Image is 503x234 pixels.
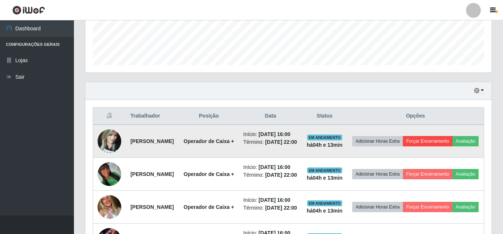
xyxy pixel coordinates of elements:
[265,139,297,145] time: [DATE] 22:00
[307,208,343,214] strong: há 04 h e 13 min
[239,108,302,125] th: Data
[352,202,403,212] button: Adicionar Horas Extra
[243,204,298,212] li: Término:
[265,205,297,211] time: [DATE] 22:00
[184,171,234,177] strong: Operador de Caixa +
[126,108,179,125] th: Trabalhador
[302,108,347,125] th: Status
[130,171,174,177] strong: [PERSON_NAME]
[130,204,174,210] strong: [PERSON_NAME]
[403,136,452,146] button: Forçar Encerramento
[452,136,479,146] button: Avaliação
[243,163,298,171] li: Início:
[307,135,342,140] span: EM ANDAMENTO
[403,169,452,179] button: Forçar Encerramento
[12,6,45,15] img: CoreUI Logo
[184,204,234,210] strong: Operador de Caixa +
[130,138,174,144] strong: [PERSON_NAME]
[98,191,121,223] img: 1758248889896.jpeg
[307,142,343,148] strong: há 04 h e 13 min
[403,202,452,212] button: Forçar Encerramento
[452,169,479,179] button: Avaliação
[243,138,298,146] li: Término:
[307,167,342,173] span: EM ANDAMENTO
[179,108,239,125] th: Posição
[347,108,484,125] th: Opções
[352,169,403,179] button: Adicionar Horas Extra
[265,172,297,178] time: [DATE] 22:00
[452,202,479,212] button: Avaliação
[98,162,121,186] img: 1757904871760.jpeg
[259,164,290,170] time: [DATE] 16:00
[98,125,121,157] img: 1658786625416.jpeg
[243,130,298,138] li: Início:
[259,131,290,137] time: [DATE] 16:00
[307,175,343,181] strong: há 04 h e 13 min
[243,171,298,179] li: Término:
[352,136,403,146] button: Adicionar Horas Extra
[259,197,290,203] time: [DATE] 16:00
[243,196,298,204] li: Início:
[307,200,342,206] span: EM ANDAMENTO
[184,138,234,144] strong: Operador de Caixa +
